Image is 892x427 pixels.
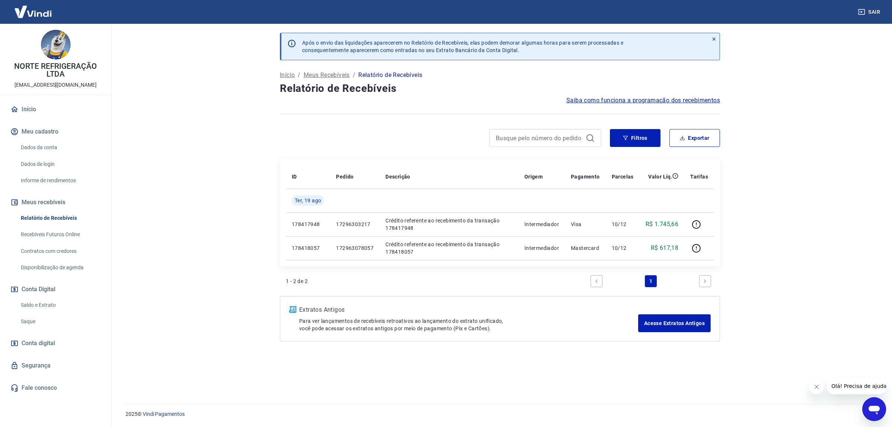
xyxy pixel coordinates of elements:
[669,129,720,147] button: Exportar
[827,378,886,394] iframe: Mensagem da empresa
[9,380,102,396] a: Fale conosco
[809,379,824,394] iframe: Fechar mensagem
[295,197,321,204] span: Ter, 19 ago
[336,221,374,228] p: 17296303217
[699,275,711,287] a: Next page
[292,173,297,180] p: ID
[571,244,600,252] p: Mastercard
[336,244,374,252] p: 172963078057
[496,132,583,144] input: Busque pelo número do pedido
[18,173,102,188] a: Informe de rendimentos
[292,244,324,252] p: 178418057
[280,71,295,80] a: Início
[292,221,324,228] p: 178417948
[9,0,57,23] img: Vindi
[571,221,600,228] p: Visa
[385,173,410,180] p: Descrição
[9,194,102,211] button: Meus recebíveis
[299,317,638,332] p: Para ver lançamentos de recebíveis retroativos ao lançamento do extrato unificado, você pode aces...
[571,173,600,180] p: Pagamento
[22,338,55,349] span: Conta digital
[6,62,105,78] p: NORTE REFRIGERAÇÃO LTDA
[18,244,102,259] a: Contratos com credores
[9,335,102,351] a: Conta digital
[358,71,422,80] p: Relatório de Recebíveis
[18,227,102,242] a: Recebíveis Futuros Online
[524,173,543,180] p: Origem
[646,220,678,229] p: R$ 1.745,66
[385,241,513,256] p: Crédito referente ao recebimento da transação 178418057
[385,217,513,232] p: Crédito referente ao recebimento da transação 178417948
[612,221,634,228] p: 10/12
[18,298,102,313] a: Saldo e Extrato
[299,305,638,314] p: Extratos Antigos
[126,410,874,418] p: 2025 ©
[18,211,102,226] a: Relatório de Recebíveis
[9,123,102,140] button: Meu cadastro
[280,81,720,96] h4: Relatório de Recebíveis
[856,5,883,19] button: Sair
[648,173,672,180] p: Valor Líq.
[289,306,296,313] img: ícone
[298,71,300,80] p: /
[524,244,559,252] p: Intermediador
[14,81,97,89] p: [EMAIL_ADDRESS][DOMAIN_NAME]
[645,275,657,287] a: Page 1 is your current page
[638,314,711,332] a: Acesse Extratos Antigos
[336,173,353,180] p: Pedido
[524,221,559,228] p: Intermediador
[610,129,660,147] button: Filtros
[9,101,102,118] a: Início
[4,5,62,11] span: Olá! Precisa de ajuda?
[566,96,720,105] a: Saiba como funciona a programação dos recebimentos
[143,411,185,417] a: Vindi Pagamentos
[286,277,308,285] p: 1 - 2 de 2
[591,275,602,287] a: Previous page
[18,140,102,155] a: Dados da conta
[304,71,350,80] a: Meus Recebíveis
[651,244,679,253] p: R$ 617,18
[302,39,623,54] p: Após o envio das liquidações aparecerem no Relatório de Recebíveis, elas podem demorar algumas ho...
[612,173,634,180] p: Parcelas
[612,244,634,252] p: 10/12
[18,314,102,329] a: Saque
[9,281,102,298] button: Conta Digital
[9,357,102,374] a: Segurança
[18,260,102,275] a: Disponibilização de agenda
[690,173,708,180] p: Tarifas
[353,71,355,80] p: /
[862,397,886,421] iframe: Botão para abrir a janela de mensagens
[41,30,71,60] img: 09466627-ab6f-4242-b689-093f98525a57.jpeg
[588,272,714,290] ul: Pagination
[18,157,102,172] a: Dados de login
